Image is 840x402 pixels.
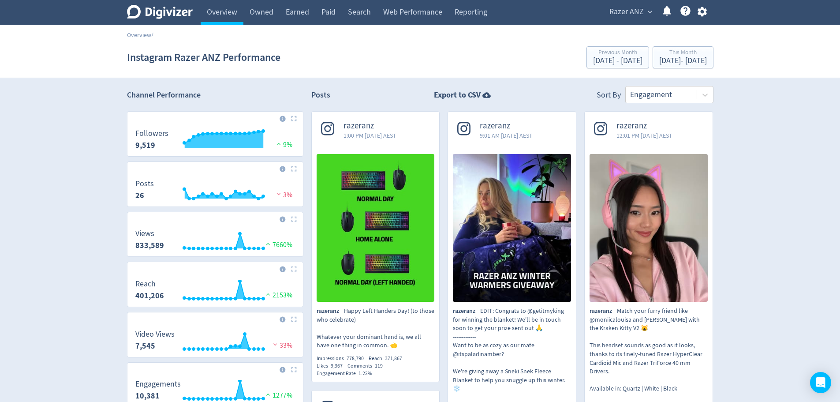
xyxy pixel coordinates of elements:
dt: Followers [135,128,168,139]
dt: Reach [135,279,164,289]
span: 1277% [264,391,292,400]
span: razeranz [343,121,396,131]
span: 2153% [264,291,292,300]
dt: Views [135,229,164,239]
span: 33% [271,341,292,350]
span: 3% [274,191,292,199]
div: Open Intercom Messenger [810,372,831,393]
img: Placeholder [291,116,297,121]
strong: 10,381 [135,391,160,401]
svg: Posts 26 [131,180,299,203]
span: expand_more [646,8,654,16]
p: Happy Left Handers Day! (to those who celebrate) Whatever your dominant hand is, we all have one ... [317,307,435,350]
h2: Posts [311,90,330,103]
svg: Reach 401,206 [131,280,299,303]
img: positive-performance.svg [264,291,273,297]
div: Engagement Rate [317,370,377,377]
span: 778,790 [347,355,364,362]
dt: Posts [135,179,154,189]
dt: Engagements [135,379,181,389]
div: This Month [659,49,707,57]
div: Sort By [597,90,621,103]
h2: Channel Performance [127,90,303,101]
span: Razer ANZ [609,5,644,19]
button: This Month[DATE]- [DATE] [653,46,713,68]
img: positive-performance.svg [264,240,273,247]
span: razeranz [317,307,344,316]
span: razeranz [480,121,533,131]
button: Razer ANZ [606,5,654,19]
span: / [151,31,153,39]
span: 9,367 [331,362,343,369]
span: 119 [375,362,383,369]
span: 7660% [264,240,292,249]
strong: 9,519 [135,140,155,150]
span: razeranz [590,307,617,316]
span: 1:00 PM [DATE] AEST [343,131,396,140]
img: Placeholder [291,316,297,322]
img: Match your furry friend like @moniicalouisa and Obii with the Kraken Kitty V2 😸 This headset soun... [590,154,708,302]
span: razeranz [616,121,672,131]
span: 9:01 AM [DATE] AEST [480,131,533,140]
strong: 833,589 [135,240,164,251]
img: Happy Left Handers Day! (to those who celebrate) Whatever your dominant hand is, we all have one ... [317,154,435,302]
span: 9% [274,140,292,149]
span: 1.22% [358,370,372,377]
div: Reach [369,355,407,362]
div: [DATE] - [DATE] [593,57,642,65]
strong: 7,545 [135,341,155,351]
div: Likes [317,362,347,370]
img: EDIT: Congrats to @getitmyking for winning the blanket! We'll be in touch soon to get your prize ... [453,154,571,302]
strong: 26 [135,190,144,201]
svg: Video Views 7,545 [131,330,299,353]
img: positive-performance.svg [264,391,273,398]
span: 371,867 [385,355,402,362]
span: 12:01 PM [DATE] AEST [616,131,672,140]
div: Comments [347,362,388,370]
img: positive-performance.svg [274,140,283,147]
span: razeranz [453,307,480,316]
img: Placeholder [291,367,297,372]
img: Placeholder [291,166,297,172]
img: Placeholder [291,266,297,272]
div: Previous Month [593,49,642,57]
a: Overview [127,31,151,39]
svg: Views 833,589 [131,229,299,253]
strong: 401,206 [135,290,164,301]
img: negative-performance.svg [274,191,283,197]
svg: Followers 9,519 [131,129,299,153]
a: razeranz1:00 PM [DATE] AESTHappy Left Handers Day! (to those who celebrate) Whatever your dominan... [312,112,440,377]
dt: Video Views [135,329,175,339]
button: Previous Month[DATE] - [DATE] [586,46,649,68]
img: negative-performance.svg [271,341,280,348]
div: Impressions [317,355,369,362]
strong: Export to CSV [434,90,481,101]
h1: Instagram Razer ANZ Performance [127,43,280,71]
img: Placeholder [291,216,297,222]
div: [DATE] - [DATE] [659,57,707,65]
